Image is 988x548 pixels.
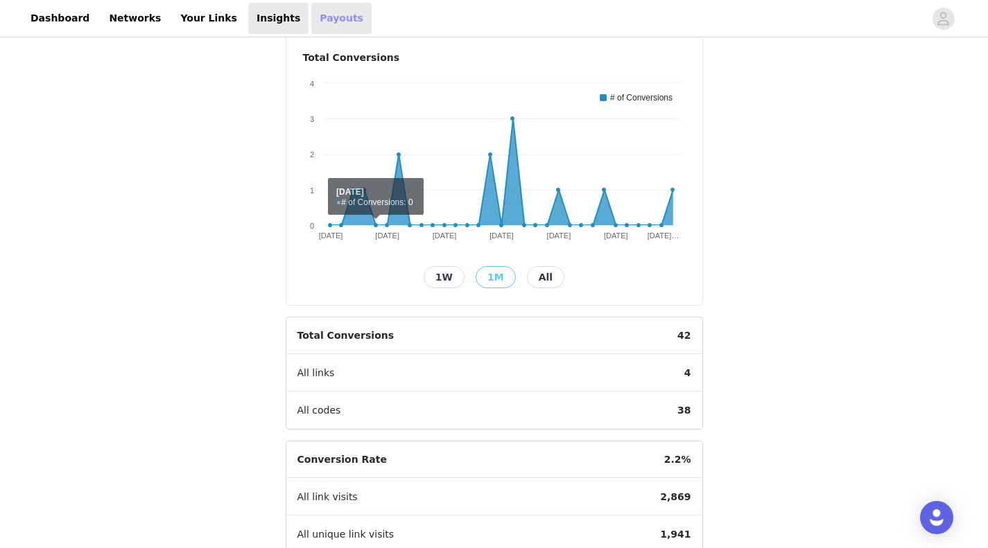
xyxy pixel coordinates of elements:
a: Your Links [172,3,245,34]
text: # of Conversions [610,93,673,103]
text: [DATE] [318,231,343,240]
span: 38 [666,392,702,429]
div: Open Intercom Messenger [920,501,953,534]
a: Insights [248,3,309,34]
a: Dashboard [22,3,98,34]
span: 2.2% [653,441,702,478]
span: 2,869 [649,479,702,515]
text: 2 [309,150,313,159]
text: [DATE]… [647,231,679,240]
text: 4 [309,80,313,88]
text: [DATE] [546,231,571,240]
a: Networks [101,3,169,34]
text: [DATE] [604,231,628,240]
text: 3 [309,115,313,123]
button: 1M [476,266,516,288]
span: Conversion Rate [286,441,398,478]
text: [DATE] [375,231,399,240]
button: 1W [424,266,465,288]
span: Total Conversions [286,317,406,354]
span: 4 [673,355,702,391]
span: All links [286,355,346,391]
span: All codes [286,392,352,429]
span: 42 [666,317,702,354]
text: 0 [309,222,313,230]
div: avatar [937,8,950,30]
h4: Total Conversions [303,51,686,65]
a: Payouts [311,3,372,34]
text: 1 [309,186,313,195]
text: [DATE] [432,231,456,240]
text: [DATE] [489,231,514,240]
span: All link visits [286,479,369,515]
button: All [527,266,564,288]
